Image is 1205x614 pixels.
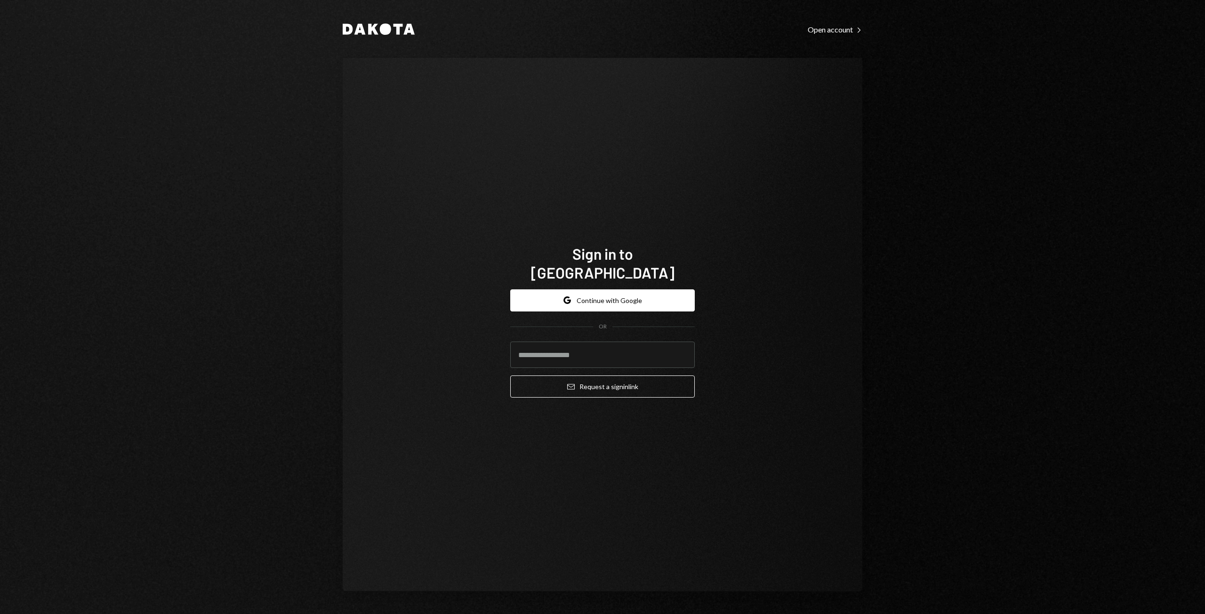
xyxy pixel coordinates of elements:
[808,24,862,34] a: Open account
[510,289,695,311] button: Continue with Google
[510,375,695,398] button: Request a signinlink
[599,323,607,331] div: OR
[510,244,695,282] h1: Sign in to [GEOGRAPHIC_DATA]
[808,25,862,34] div: Open account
